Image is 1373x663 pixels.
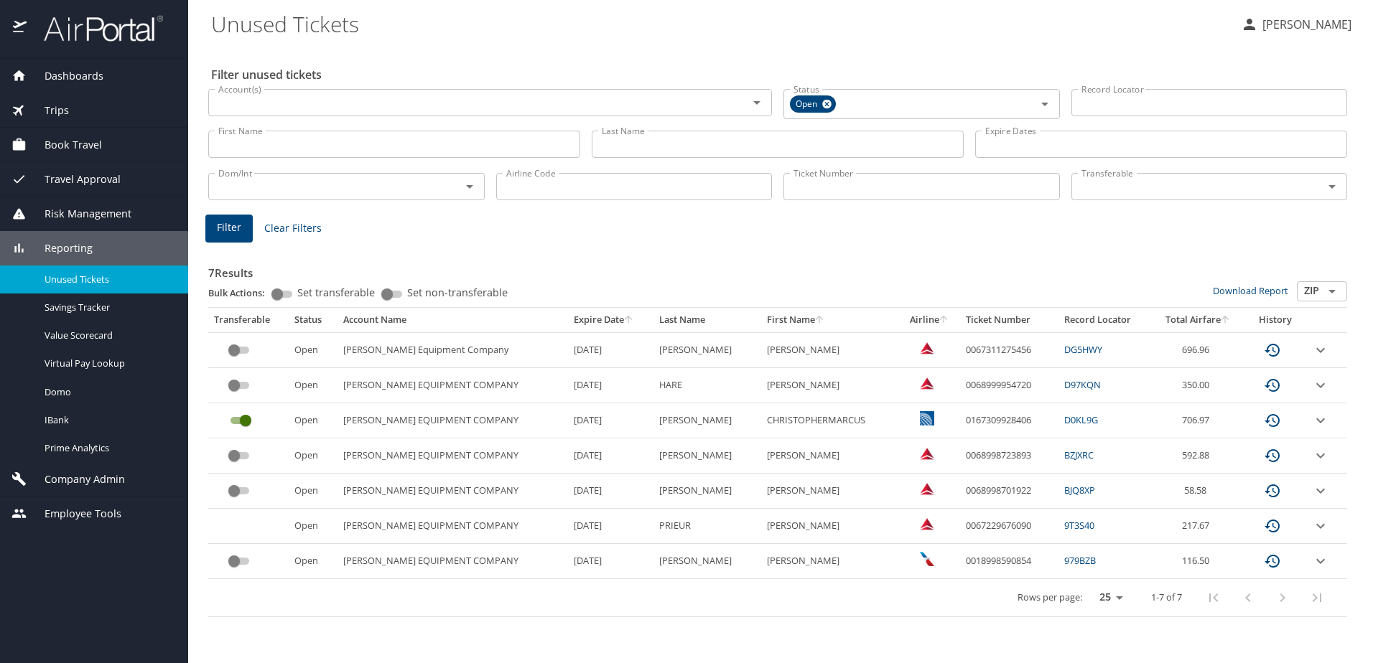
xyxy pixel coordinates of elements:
[1064,378,1101,391] a: D97KQN
[1153,509,1244,544] td: 217.67
[568,403,654,438] td: [DATE]
[761,403,899,438] td: CHRISTOPHERMARCUS
[1035,94,1055,114] button: Open
[761,509,899,544] td: [PERSON_NAME]
[960,509,1058,544] td: 0067229676090
[45,441,171,455] span: Prime Analytics
[568,509,654,544] td: [DATE]
[289,509,338,544] td: Open
[1153,438,1244,474] td: 592.88
[761,438,899,474] td: [PERSON_NAME]
[205,215,253,243] button: Filter
[407,288,508,298] span: Set non-transferable
[761,474,899,509] td: [PERSON_NAME]
[338,509,567,544] td: [PERSON_NAME] EQUIPMENT COMPANY
[259,215,327,242] button: Clear Filters
[939,316,949,325] button: sort
[920,411,934,425] img: United Airlines
[1322,281,1342,301] button: Open
[568,474,654,509] td: [DATE]
[27,240,93,256] span: Reporting
[653,403,760,438] td: [PERSON_NAME]
[1312,412,1329,429] button: expand row
[1153,474,1244,509] td: 58.58
[289,474,338,509] td: Open
[920,552,934,566] img: American Airlines
[790,97,826,112] span: Open
[27,103,69,118] span: Trips
[1322,177,1342,197] button: Open
[289,308,338,332] th: Status
[211,63,1350,86] h2: Filter unused tickets
[45,273,171,286] span: Unused Tickets
[761,544,899,579] td: [PERSON_NAME]
[1018,593,1082,602] p: Rows per page:
[27,171,121,187] span: Travel Approval
[960,308,1058,332] th: Ticket Number
[1153,368,1244,403] td: 350.00
[338,332,567,367] td: [PERSON_NAME] Equipment Company
[761,332,899,367] td: [PERSON_NAME]
[960,403,1058,438] td: 0167309928406
[920,481,934,496] img: Delta Airlines
[289,368,338,403] td: Open
[653,544,760,579] td: [PERSON_NAME]
[45,385,171,399] span: Domo
[1153,403,1244,438] td: 706.97
[1058,308,1152,332] th: Record Locator
[568,438,654,474] td: [DATE]
[790,95,836,113] div: Open
[28,14,163,42] img: airportal-logo.png
[1153,332,1244,367] td: 696.96
[653,438,760,474] td: [PERSON_NAME]
[45,357,171,370] span: Virtual Pay Lookup
[1312,552,1329,570] button: expand row
[1064,343,1102,356] a: DG5HWY
[920,341,934,355] img: Delta Airlines
[624,316,634,325] button: sort
[289,332,338,367] td: Open
[214,314,283,326] div: Transferable
[1312,377,1329,394] button: expand row
[208,256,1347,281] h3: 7 Results
[1088,587,1128,608] select: rows per page
[761,308,899,332] th: First Name
[1235,11,1357,37] button: [PERSON_NAME]
[208,308,1347,617] table: custom pagination table
[1064,448,1094,461] a: BZJXRC
[1312,447,1329,464] button: expand row
[27,471,125,487] span: Company Admin
[568,544,654,579] td: [DATE]
[1064,413,1098,426] a: D0KL9G
[920,376,934,390] img: Delta Airlines
[1258,16,1351,33] p: [PERSON_NAME]
[653,368,760,403] td: HARE
[27,206,131,222] span: Risk Management
[1064,519,1094,532] a: 9T3S40
[960,332,1058,367] td: 0067311275456
[460,177,480,197] button: Open
[27,68,103,84] span: Dashboards
[920,517,934,531] img: Delta Airlines
[568,332,654,367] td: [DATE]
[960,438,1058,474] td: 0068998723893
[338,438,567,474] td: [PERSON_NAME] EQUIPMENT COMPANY
[289,544,338,579] td: Open
[899,308,960,332] th: Airline
[747,93,767,113] button: Open
[338,544,567,579] td: [PERSON_NAME] EQUIPMENT COMPANY
[653,509,760,544] td: PRIEUR
[960,368,1058,403] td: 0068999954720
[217,219,241,237] span: Filter
[45,329,171,342] span: Value Scorecard
[1312,482,1329,499] button: expand row
[208,286,276,299] p: Bulk Actions:
[568,308,654,332] th: Expire Date
[1312,517,1329,535] button: expand row
[289,438,338,474] td: Open
[1221,316,1231,325] button: sort
[1312,342,1329,359] button: expand row
[211,1,1229,46] h1: Unused Tickets
[1244,308,1306,332] th: History
[960,474,1058,509] td: 0068998701922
